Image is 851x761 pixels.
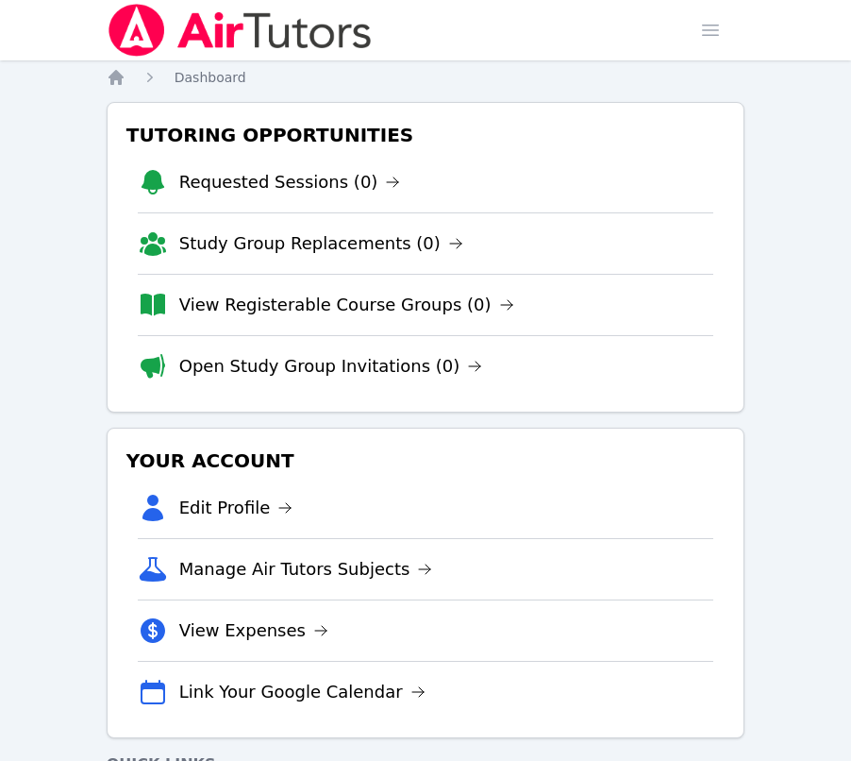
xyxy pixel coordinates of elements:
[179,679,425,705] a: Link Your Google Calendar
[179,169,401,195] a: Requested Sessions (0)
[107,4,374,57] img: Air Tutors
[175,70,246,85] span: Dashboard
[179,495,293,521] a: Edit Profile
[123,118,729,152] h3: Tutoring Opportunities
[179,353,483,380] a: Open Study Group Invitations (0)
[179,617,328,644] a: View Expenses
[107,68,745,87] nav: Breadcrumb
[179,556,433,583] a: Manage Air Tutors Subjects
[175,68,246,87] a: Dashboard
[179,230,463,257] a: Study Group Replacements (0)
[179,292,514,318] a: View Registerable Course Groups (0)
[123,444,729,478] h3: Your Account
